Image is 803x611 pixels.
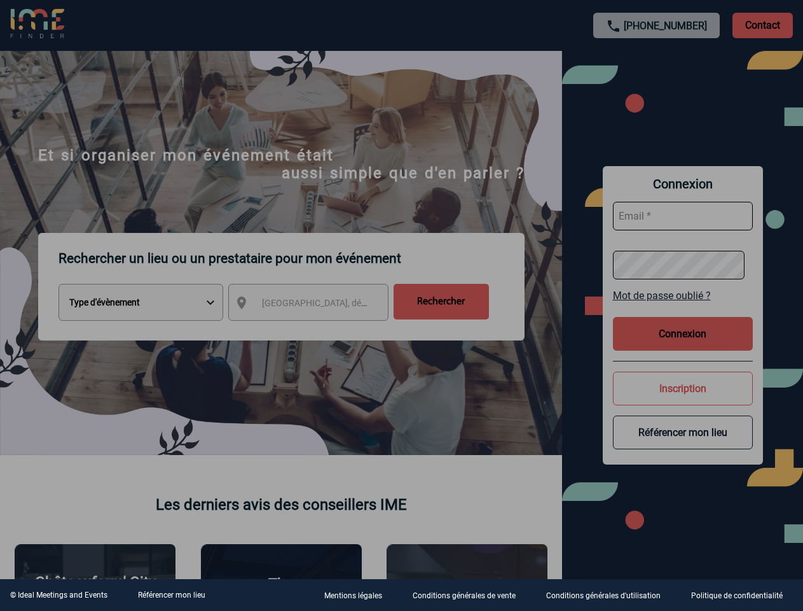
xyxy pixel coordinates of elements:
[138,591,205,600] a: Référencer mon lieu
[10,591,107,600] div: © Ideal Meetings and Events
[691,592,783,601] p: Politique de confidentialité
[681,589,803,601] a: Politique de confidentialité
[314,589,402,601] a: Mentions légales
[536,589,681,601] a: Conditions générales d'utilisation
[413,592,516,601] p: Conditions générales de vente
[324,592,382,601] p: Mentions légales
[402,589,536,601] a: Conditions générales de vente
[546,592,661,601] p: Conditions générales d'utilisation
